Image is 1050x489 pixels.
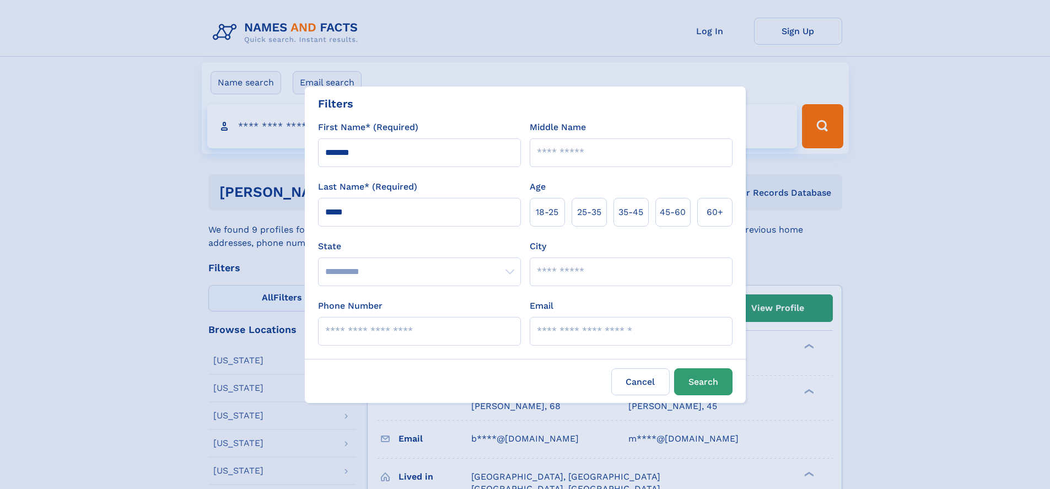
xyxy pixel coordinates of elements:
[318,299,383,313] label: Phone Number
[618,206,643,219] span: 35‑45
[674,368,733,395] button: Search
[530,121,586,134] label: Middle Name
[707,206,723,219] span: 60+
[530,299,553,313] label: Email
[660,206,686,219] span: 45‑60
[318,240,521,253] label: State
[611,368,670,395] label: Cancel
[530,180,546,194] label: Age
[318,95,353,112] div: Filters
[577,206,601,219] span: 25‑35
[318,121,418,134] label: First Name* (Required)
[318,180,417,194] label: Last Name* (Required)
[530,240,546,253] label: City
[536,206,558,219] span: 18‑25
